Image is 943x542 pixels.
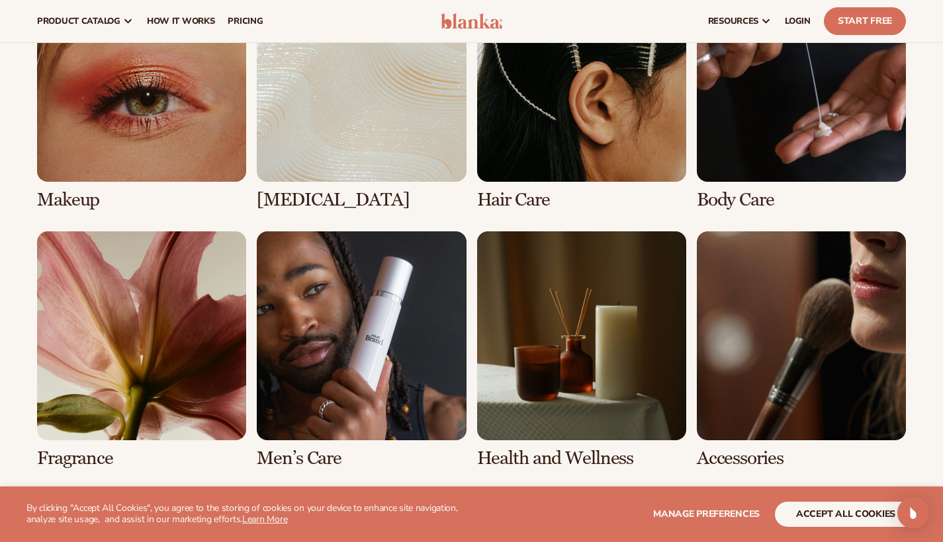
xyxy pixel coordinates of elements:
h3: Hair Care [477,190,686,210]
h3: Makeup [37,190,246,210]
span: How It Works [147,16,215,26]
button: Manage preferences [653,502,760,527]
div: 6 / 8 [257,231,466,469]
a: Start Free [824,7,906,35]
div: 7 / 8 [477,231,686,469]
h3: Body Care [697,190,906,210]
span: LOGIN [785,16,811,26]
span: Manage preferences [653,508,760,520]
button: accept all cookies [775,502,917,527]
div: 8 / 8 [697,231,906,469]
a: Learn More [242,513,287,525]
span: resources [708,16,758,26]
img: logo [441,13,503,29]
div: 5 / 8 [37,231,246,469]
span: pricing [228,16,263,26]
span: product catalog [37,16,120,26]
h3: [MEDICAL_DATA] [257,190,466,210]
p: By clicking "Accept All Cookies", you agree to the storing of cookies on your device to enhance s... [26,503,488,525]
div: Open Intercom Messenger [897,497,929,529]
